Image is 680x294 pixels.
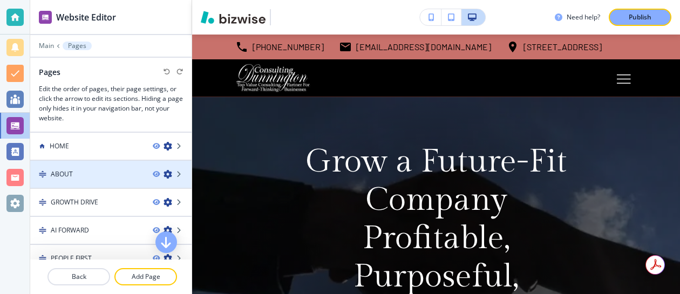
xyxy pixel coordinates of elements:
p: Pages [68,42,86,50]
div: DragABOUT [30,161,192,189]
button: Toggle hamburger navigation menu [611,65,637,91]
a: [PHONE_NUMBER] [235,39,324,55]
p: Back [49,272,109,282]
p: [PHONE_NUMBER] [253,39,324,55]
div: DragGROWTH DRIVE [30,189,192,217]
img: Bizwise Logo [201,11,266,24]
h3: Edit the order of pages, their page settings, or click the arrow to edit its sections. Hiding a p... [39,84,183,123]
button: Publish [609,9,671,26]
p: [EMAIL_ADDRESS][DOMAIN_NAME] [356,39,491,55]
h2: Website Editor [56,11,116,24]
p: [STREET_ADDRESS] [523,39,602,55]
img: Drag [39,255,46,262]
div: DragAI FORWARD [30,217,192,245]
h4: ABOUT [51,169,73,179]
h4: AI FORWARD [51,225,89,235]
button: Pages [63,42,92,50]
h2: Pages [39,66,60,78]
button: Back [47,268,110,285]
p: Add Page [115,272,176,282]
img: editor icon [39,11,52,24]
h4: HOME [50,141,69,151]
h3: Need help? [567,12,600,22]
img: Your Logo [275,12,304,23]
div: HOME [30,133,192,161]
button: Main [39,42,54,50]
a: [STREET_ADDRESS] [506,39,602,55]
p: Grow a Future-Fit Company [295,142,577,219]
div: DragPEOPLE FIRST [30,245,192,273]
img: Drag [39,227,46,234]
h4: PEOPLE FIRST [51,254,92,263]
a: [EMAIL_ADDRESS][DOMAIN_NAME] [339,39,491,55]
button: Add Page [114,268,177,285]
img: Drag [39,170,46,178]
img: Drag [39,199,46,206]
h4: GROWTH DRIVE [51,197,98,207]
p: Publish [629,12,651,22]
img: Dunnington Consulting [235,64,311,93]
